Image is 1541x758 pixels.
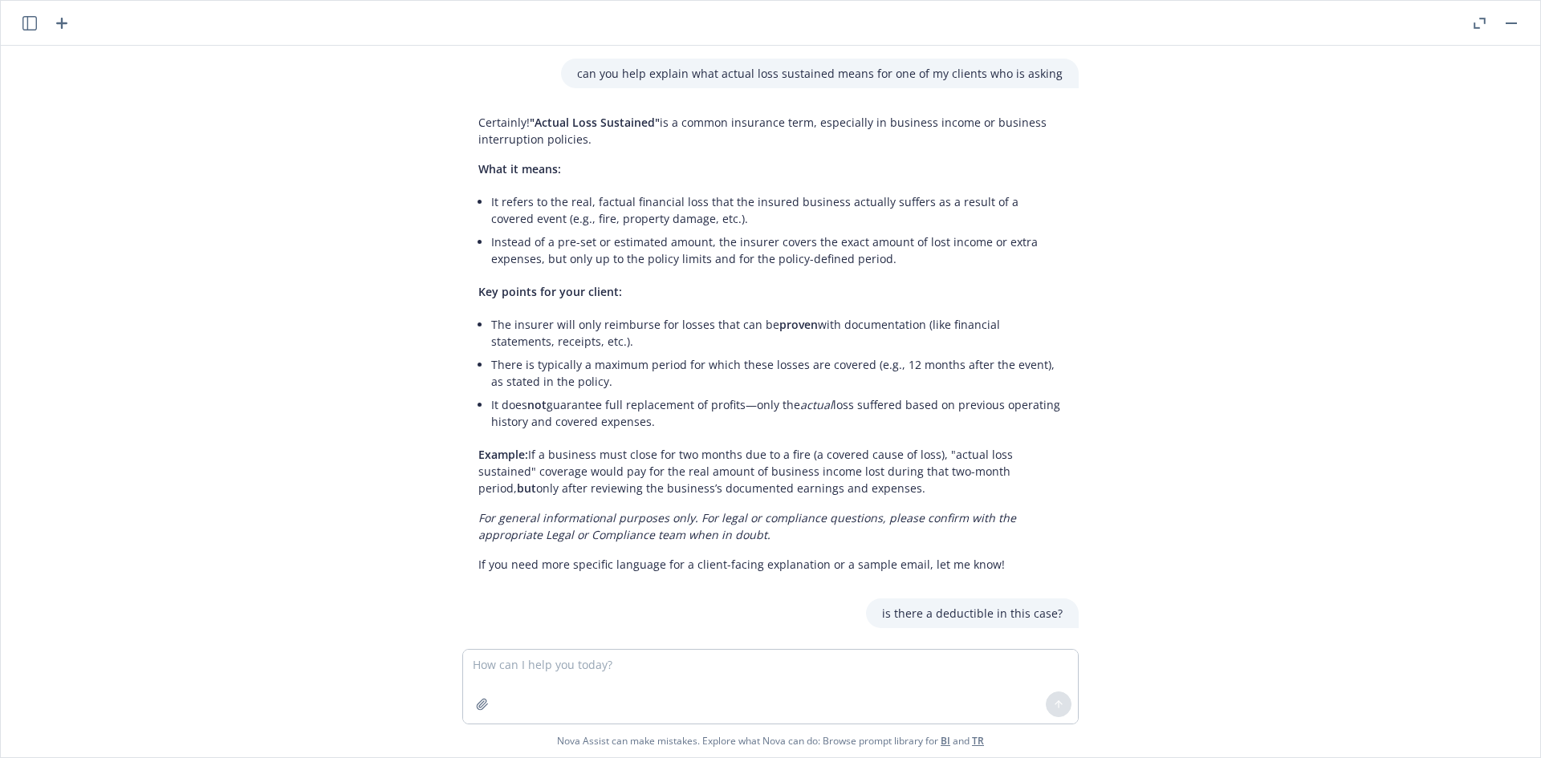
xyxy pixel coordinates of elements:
span: Key points for your client: [478,284,622,299]
p: can you help explain what actual loss sustained means for one of my clients who is asking [577,65,1063,82]
span: proven [779,317,818,332]
em: actual [800,397,833,412]
p: If you need more specific language for a client-facing explanation or a sample email, let me know! [478,556,1063,573]
p: Certainly! is a common insurance term, especially in business income or business interruption pol... [478,114,1063,148]
span: but [517,480,536,496]
li: It refers to the real, factual financial loss that the insured business actually suffers as a res... [491,190,1063,230]
span: What it means: [478,161,561,176]
li: Instead of a pre-set or estimated amount, the insurer covers the exact amount of lost income or e... [491,230,1063,270]
span: Nova Assist can make mistakes. Explore what Nova can do: Browse prompt library for and [7,724,1534,757]
li: It does guarantee full replacement of profits—only the loss suffered based on previous operating ... [491,393,1063,433]
span: Example: [478,447,528,462]
span: not [527,397,547,412]
li: There is typically a maximum period for which these losses are covered (e.g., 12 months after the... [491,353,1063,393]
em: For general informational purposes only. For legal or compliance questions, please confirm with t... [478,510,1016,542]
li: The insurer will only reimburse for losses that can be with documentation (like financial stateme... [491,313,1063,353]
p: If a business must close for two months due to a fire (a covered cause of loss), "actual loss sus... [478,446,1063,497]
a: TR [972,734,984,748]
span: "Actual Loss Sustained" [530,115,660,130]
a: BI [941,734,950,748]
p: is there a deductible in this case? [882,605,1063,622]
